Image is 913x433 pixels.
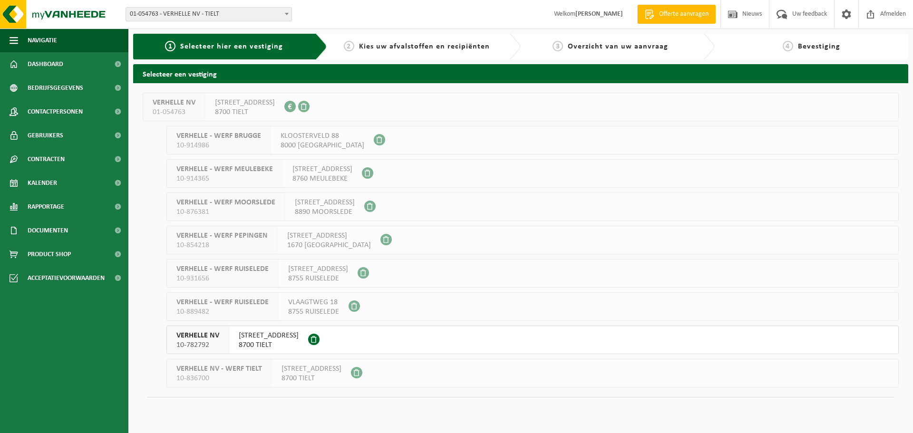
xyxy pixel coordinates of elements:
[281,141,364,150] span: 8000 [GEOGRAPHIC_DATA]
[28,52,63,76] span: Dashboard
[783,41,793,51] span: 4
[287,241,371,250] span: 1670 [GEOGRAPHIC_DATA]
[637,5,716,24] a: Offerte aanvragen
[176,307,269,317] span: 10-889482
[176,141,261,150] span: 10-914986
[282,364,341,374] span: [STREET_ADDRESS]
[153,98,195,107] span: VERHELLE NV
[798,43,840,50] span: Bevestiging
[292,164,352,174] span: [STREET_ADDRESS]
[180,43,283,50] span: Selecteer hier een vestiging
[344,41,354,51] span: 2
[176,331,219,340] span: VERHELLE NV
[28,29,57,52] span: Navigatie
[282,374,341,383] span: 8700 TIELT
[176,207,275,217] span: 10-876381
[28,195,64,219] span: Rapportage
[215,107,275,117] span: 8700 TIELT
[176,264,269,274] span: VERHELLE - WERF RUISELEDE
[176,164,273,174] span: VERHELLE - WERF MEULEBEKE
[176,274,269,283] span: 10-931656
[176,241,268,250] span: 10-854218
[239,340,299,350] span: 8700 TIELT
[126,7,292,21] span: 01-054763 - VERHELLE NV - TIELT
[28,124,63,147] span: Gebruikers
[287,231,371,241] span: [STREET_ADDRESS]
[28,266,105,290] span: Acceptatievoorwaarden
[575,10,623,18] strong: [PERSON_NAME]
[133,64,908,83] h2: Selecteer een vestiging
[176,298,269,307] span: VERHELLE - WERF RUISELEDE
[165,41,175,51] span: 1
[292,174,352,183] span: 8760 MEULEBEKE
[657,10,711,19] span: Offerte aanvragen
[215,98,275,107] span: [STREET_ADDRESS]
[28,242,71,266] span: Product Shop
[359,43,490,50] span: Kies uw afvalstoffen en recipiënten
[176,340,219,350] span: 10-782792
[176,231,268,241] span: VERHELLE - WERF PEPINGEN
[28,219,68,242] span: Documenten
[28,147,65,171] span: Contracten
[126,8,291,21] span: 01-054763 - VERHELLE NV - TIELT
[176,374,262,383] span: 10-836700
[153,107,195,117] span: 01-054763
[553,41,563,51] span: 3
[295,207,355,217] span: 8890 MOORSLEDE
[176,364,262,374] span: VERHELLE NV - WERF TIELT
[288,274,348,283] span: 8755 RUISELEDE
[281,131,364,141] span: KLOOSTERVELD 88
[176,198,275,207] span: VERHELLE - WERF MOORSLEDE
[239,331,299,340] span: [STREET_ADDRESS]
[568,43,668,50] span: Overzicht van uw aanvraag
[288,307,339,317] span: 8755 RUISELEDE
[288,298,339,307] span: VLAAGTWEG 18
[28,171,57,195] span: Kalender
[295,198,355,207] span: [STREET_ADDRESS]
[176,131,261,141] span: VERHELLE - WERF BRUGGE
[176,174,273,183] span: 10-914365
[28,76,83,100] span: Bedrijfsgegevens
[28,100,83,124] span: Contactpersonen
[288,264,348,274] span: [STREET_ADDRESS]
[166,326,899,354] button: VERHELLE NV 10-782792 [STREET_ADDRESS]8700 TIELT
